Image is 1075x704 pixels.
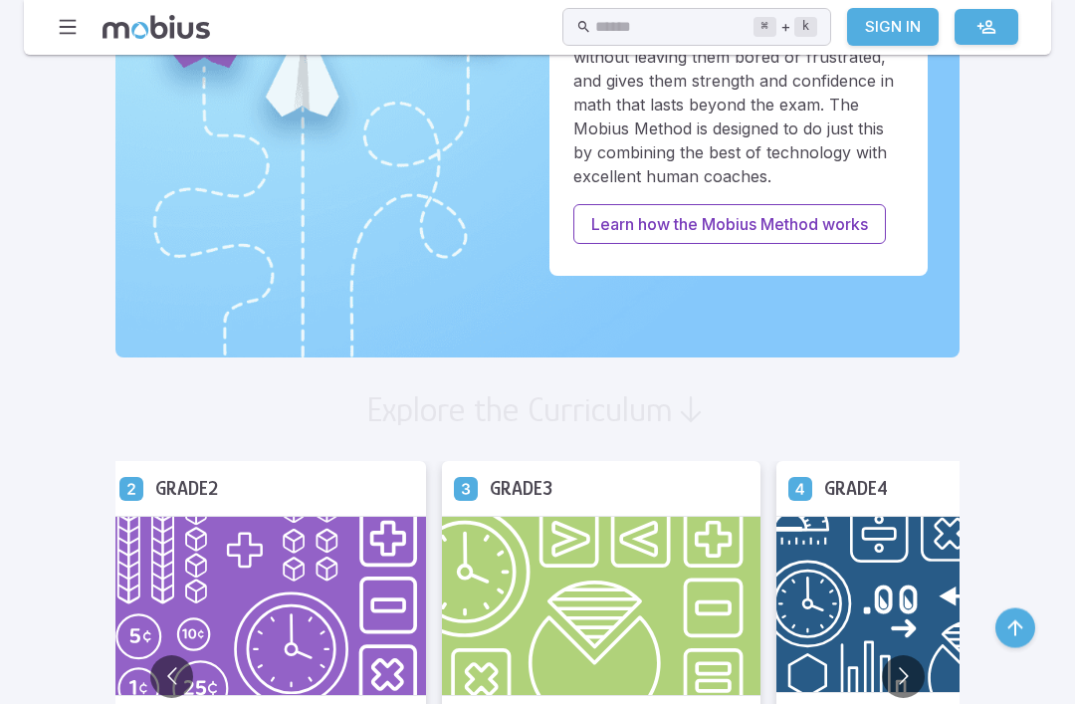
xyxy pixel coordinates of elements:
h5: Grade 3 [490,474,552,505]
div: + [753,15,817,39]
p: Learn how the Mobius Method works [591,213,868,237]
a: Grade 4 [788,477,812,501]
kbd: k [794,17,817,37]
a: Learn how the Mobius Method works [573,205,886,245]
kbd: ⌘ [753,17,776,37]
img: Grade 2 [107,517,426,697]
a: Grade 2 [119,477,143,501]
button: Go to next slide [882,656,925,699]
img: Grade 3 [442,517,760,697]
a: Sign In [847,8,939,46]
h5: Grade 4 [824,474,888,505]
h2: Explore the Curriculum [366,390,673,430]
button: Go to previous slide [150,656,193,699]
h5: Grade 2 [155,474,218,505]
a: Grade 3 [454,477,478,501]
